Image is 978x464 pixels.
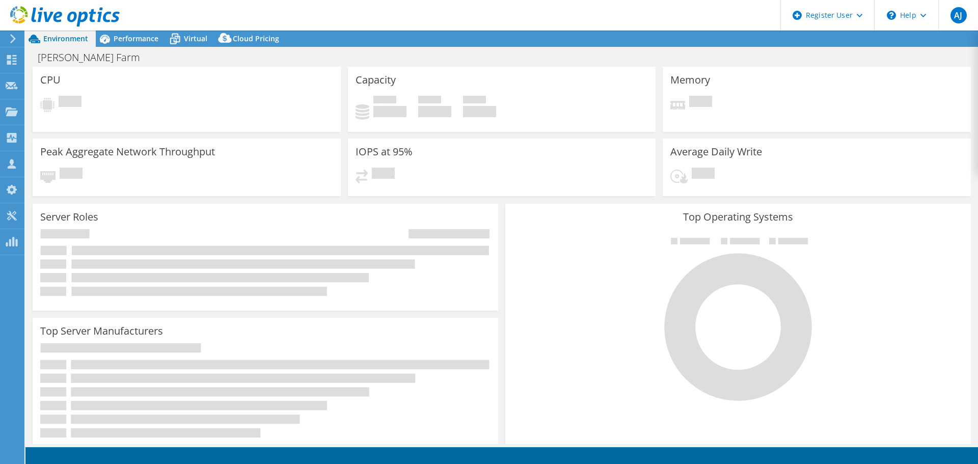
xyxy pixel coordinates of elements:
[373,106,406,117] h4: 0 GiB
[356,146,413,157] h3: IOPS at 95%
[184,34,207,43] span: Virtual
[513,211,963,223] h3: Top Operating Systems
[463,96,486,106] span: Total
[59,96,81,110] span: Pending
[40,74,61,86] h3: CPU
[950,7,967,23] span: AJ
[372,168,395,181] span: Pending
[418,106,451,117] h4: 0 GiB
[670,74,710,86] h3: Memory
[40,211,98,223] h3: Server Roles
[43,34,88,43] span: Environment
[418,96,441,106] span: Free
[373,96,396,106] span: Used
[233,34,279,43] span: Cloud Pricing
[887,11,896,20] svg: \n
[40,325,163,337] h3: Top Server Manufacturers
[689,96,712,110] span: Pending
[463,106,496,117] h4: 0 GiB
[114,34,158,43] span: Performance
[670,146,762,157] h3: Average Daily Write
[356,74,396,86] h3: Capacity
[33,52,156,63] h1: [PERSON_NAME] Farm
[60,168,83,181] span: Pending
[40,146,215,157] h3: Peak Aggregate Network Throughput
[692,168,715,181] span: Pending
